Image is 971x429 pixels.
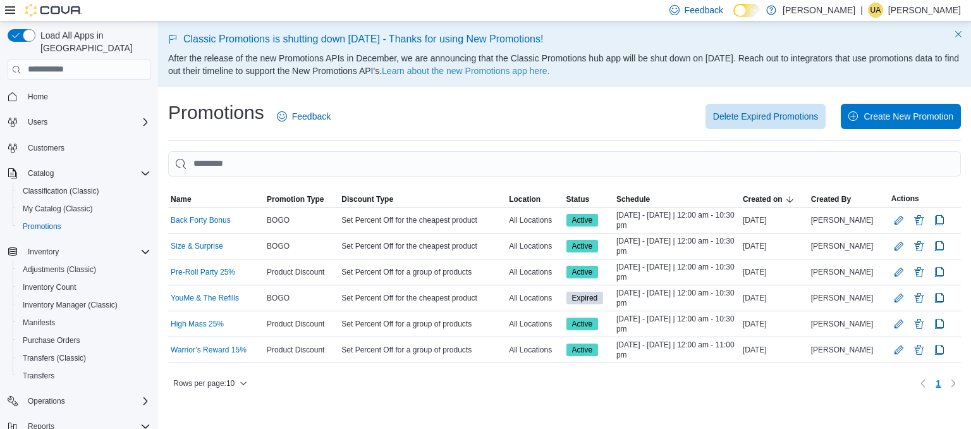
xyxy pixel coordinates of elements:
[23,140,150,156] span: Customers
[18,183,150,199] span: Classification (Classic)
[912,342,927,357] button: Delete Promotion
[18,315,150,330] span: Manifests
[168,376,252,391] button: Rows per page:10
[25,4,82,16] img: Cova
[811,267,874,277] span: [PERSON_NAME]
[891,316,907,332] button: Edit Promotion
[18,201,98,216] a: My Catalog (Classic)
[18,368,150,383] span: Transfers
[18,297,150,313] span: Inventory Manager (Classic)
[616,288,738,308] span: [DATE] - [DATE] | 12:00 am - 10:30 pm
[870,3,881,18] span: UA
[936,377,941,390] span: 1
[891,342,907,357] button: Edit Promotion
[23,244,150,259] span: Inventory
[18,280,150,295] span: Inventory Count
[267,345,324,355] span: Product Discount
[23,204,93,214] span: My Catalog (Classic)
[13,314,156,332] button: Manifests
[509,194,540,204] span: Location
[932,316,947,332] button: Clone Promotion
[685,4,723,16] span: Feedback
[891,194,919,204] span: Actions
[811,345,874,355] span: [PERSON_NAME]
[168,192,264,207] button: Name
[616,262,738,282] span: [DATE] - [DATE] | 12:00 am - 10:30 pm
[841,104,961,129] button: Create New Promotion
[932,342,947,357] button: Clone Promotion
[733,4,760,17] input: Dark Mode
[18,351,91,366] a: Transfers (Classic)
[566,266,599,278] span: Active
[267,293,290,303] span: BOGO
[267,241,290,251] span: BOGO
[171,345,247,355] a: Warrior’s Reward 15%
[713,110,819,123] span: Delete Expired Promotions
[23,166,59,181] button: Catalog
[572,318,593,330] span: Active
[28,92,48,102] span: Home
[339,264,506,280] div: Set Percent Off for a group of products
[13,332,156,349] button: Purchase Orders
[18,368,59,383] a: Transfers
[572,344,593,356] span: Active
[811,241,874,251] span: [PERSON_NAME]
[811,293,874,303] span: [PERSON_NAME]
[566,240,599,252] span: Active
[18,333,150,348] span: Purchase Orders
[3,165,156,182] button: Catalog
[951,27,966,42] button: Dismiss this callout
[915,373,961,394] nav: Pagination for table:
[382,66,549,76] a: Learn about the new Promotions app here.
[888,3,961,18] p: [PERSON_NAME]
[28,168,54,178] span: Catalog
[173,378,235,389] span: Rows per page : 10
[3,113,156,131] button: Users
[891,213,907,228] button: Edit Promotion
[18,262,150,277] span: Adjustments (Classic)
[564,192,614,207] button: Status
[740,342,809,357] div: [DATE]
[23,394,150,409] span: Operations
[13,218,156,235] button: Promotions
[783,3,855,18] p: [PERSON_NAME]
[23,89,150,104] span: Home
[272,104,336,129] a: Feedback
[740,290,809,306] div: [DATE]
[740,192,809,207] button: Created on
[3,139,156,157] button: Customers
[18,219,66,234] a: Promotions
[572,266,593,278] span: Active
[566,214,599,227] span: Active
[23,140,70,156] a: Customers
[23,115,150,130] span: Users
[23,115,52,130] button: Users
[864,110,953,123] span: Create New Promotion
[13,261,156,278] button: Adjustments (Classic)
[740,239,809,254] div: [DATE]
[932,264,947,280] button: Clone Promotion
[912,316,927,332] button: Delete Promotion
[13,367,156,385] button: Transfers
[616,236,738,256] span: [DATE] - [DATE] | 12:00 am - 10:30 pm
[616,210,738,230] span: [DATE] - [DATE] | 12:00 am - 10:30 pm
[891,290,907,306] button: Edit Promotion
[572,214,593,226] span: Active
[509,293,552,303] span: All Locations
[506,192,563,207] button: Location
[946,376,961,391] button: Next page
[23,371,54,381] span: Transfers
[616,314,738,334] span: [DATE] - [DATE] | 12:00 am - 10:30 pm
[931,373,946,394] ul: Pagination for table:
[572,292,598,304] span: Expired
[339,290,506,306] div: Set Percent Off for the cheapest product
[811,319,874,329] span: [PERSON_NAME]
[35,29,150,54] span: Load All Apps in [GEOGRAPHIC_DATA]
[23,318,55,328] span: Manifests
[28,247,59,257] span: Inventory
[267,215,290,225] span: BOGO
[811,215,874,225] span: [PERSON_NAME]
[23,353,86,363] span: Transfers (Classic)
[171,319,224,329] a: High Mass 25%
[171,267,235,277] a: Pre-Roll Party 25%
